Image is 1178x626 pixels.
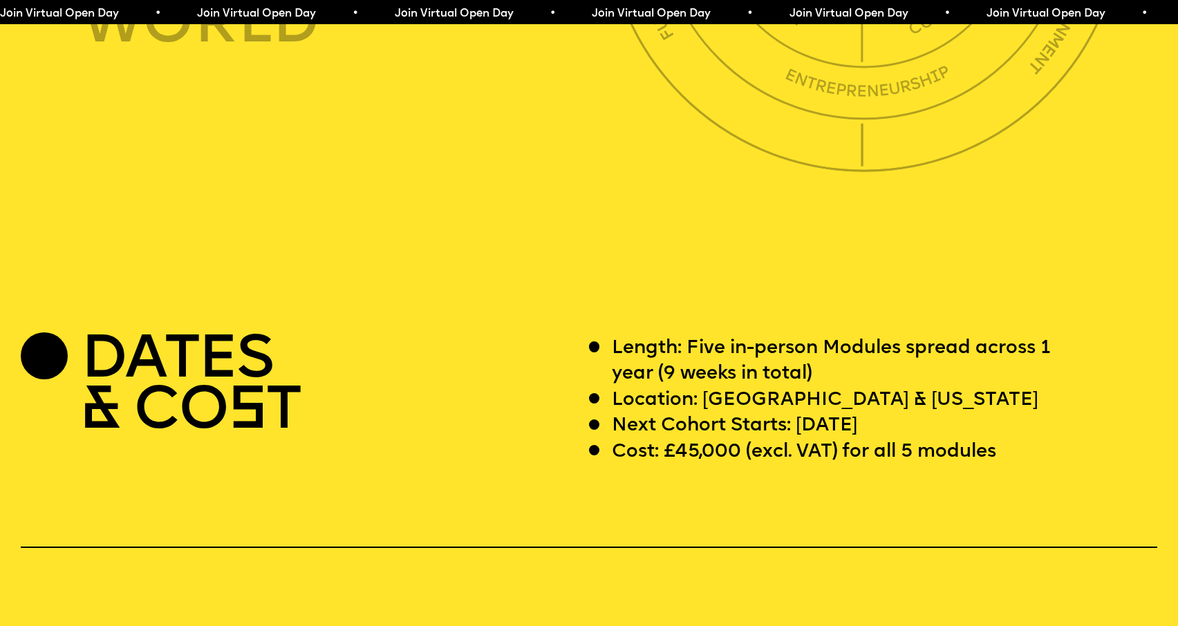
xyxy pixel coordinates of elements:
span: • [944,8,950,19]
p: Cost: £45,000 (excl. VAT) for all 5 modules [612,439,996,465]
span: • [1141,8,1148,19]
span: • [747,8,753,19]
p: Length: Five in-person Modules spread across 1 year (9 weeks in total) [612,336,1087,388]
h2: DATES & CO T [81,336,301,439]
p: Location: [GEOGRAPHIC_DATA] & [US_STATE] [612,388,1038,413]
span: • [154,8,160,19]
span: S [228,382,266,443]
p: Next Cohort Starts: [DATE] [612,413,857,439]
span: • [549,8,555,19]
span: • [352,8,358,19]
